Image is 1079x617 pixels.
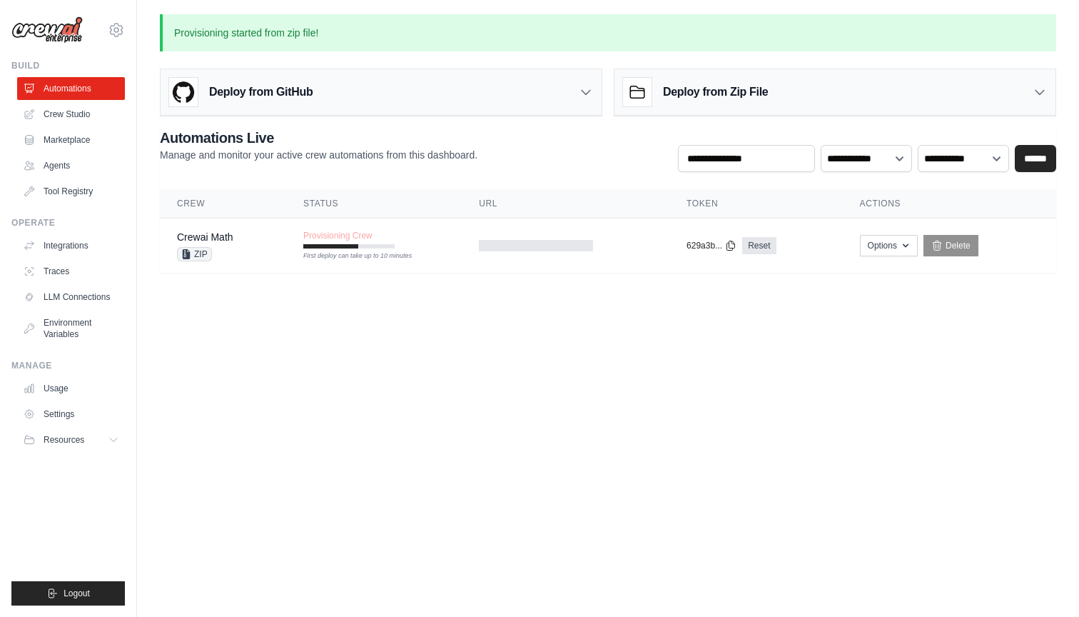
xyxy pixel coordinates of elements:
[11,581,125,606] button: Logout
[687,240,736,251] button: 629a3b...
[17,403,125,426] a: Settings
[843,189,1056,219] th: Actions
[11,217,125,229] div: Operate
[17,103,125,126] a: Crew Studio
[303,230,373,241] span: Provisioning Crew
[17,377,125,400] a: Usage
[860,235,918,256] button: Options
[17,286,125,308] a: LLM Connections
[17,234,125,257] a: Integrations
[17,428,125,451] button: Resources
[169,78,198,106] img: GitHub Logo
[44,434,84,446] span: Resources
[17,180,125,203] a: Tool Registry
[669,189,843,219] th: Token
[11,16,83,44] img: Logo
[286,189,462,219] th: Status
[64,588,90,599] span: Logout
[11,60,125,71] div: Build
[17,311,125,346] a: Environment Variables
[160,189,286,219] th: Crew
[17,129,125,151] a: Marketplace
[177,247,212,261] span: ZIP
[17,260,125,283] a: Traces
[17,154,125,177] a: Agents
[160,128,477,148] h2: Automations Live
[17,77,125,100] a: Automations
[923,235,978,256] a: Delete
[663,84,768,101] h3: Deploy from Zip File
[462,189,669,219] th: URL
[160,14,1056,51] p: Provisioning started from zip file!
[160,148,477,162] p: Manage and monitor your active crew automations from this dashboard.
[303,251,395,261] div: First deploy can take up to 10 minutes
[11,360,125,371] div: Manage
[742,237,776,254] a: Reset
[209,84,313,101] h3: Deploy from GitHub
[177,231,233,243] a: Crewai Math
